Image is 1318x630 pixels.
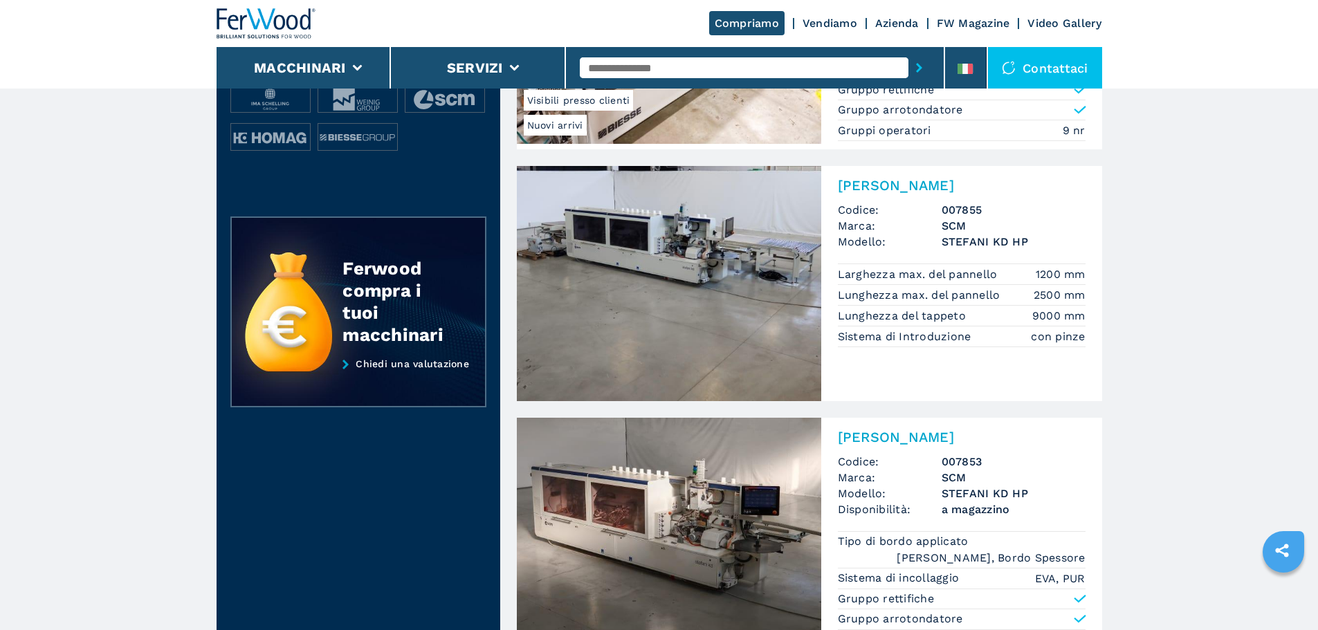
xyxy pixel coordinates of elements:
span: Marca: [838,218,942,234]
img: image [318,86,397,113]
em: con pinze [1031,328,1085,344]
span: Codice: [838,202,942,218]
h3: 007855 [942,202,1086,218]
a: sharethis [1265,533,1299,568]
h3: STEFANI KD HP [942,234,1086,250]
span: Nuovi arrivi [524,115,587,136]
p: Sistema di Introduzione [838,329,975,344]
h2: [PERSON_NAME] [838,177,1086,194]
em: [PERSON_NAME], Bordo Spessore [897,550,1085,566]
p: Gruppo rettifiche [838,591,934,606]
a: Chiedi una valutazione [230,358,486,408]
span: Modello: [838,234,942,250]
a: Vendiamo [803,17,857,30]
iframe: Chat [1259,568,1308,620]
div: Ferwood compra i tuoi macchinari [342,257,457,346]
em: 9 nr [1063,122,1086,138]
h3: 007853 [942,454,1086,470]
a: Azienda [875,17,919,30]
em: 2500 mm [1034,287,1086,303]
a: FW Magazine [937,17,1010,30]
button: Servizi [447,59,503,76]
img: image [318,124,397,151]
img: Contattaci [1002,61,1016,75]
p: Gruppo arrotondatore [838,611,963,627]
img: Ferwood [217,8,316,39]
h2: [PERSON_NAME] [838,429,1086,445]
img: image [405,86,484,113]
p: Sistema di incollaggio [838,571,963,586]
a: Video Gallery [1027,17,1101,30]
span: Visibili presso clienti [524,90,634,111]
h3: SCM [942,470,1086,485]
a: Compriamo [709,11,785,35]
span: a magazzino [942,501,1086,517]
a: Bordatrice Singola SCM STEFANI KD HP[PERSON_NAME]Codice:007855Marca:SCMModello:STEFANI KD HPLargh... [517,166,1102,401]
h3: SCM [942,218,1086,234]
p: Gruppo rettifiche [838,82,934,98]
p: Lunghezza max. del pannello [838,288,1004,303]
p: Lunghezza del tappeto [838,308,970,324]
button: submit-button [908,52,930,84]
em: EVA, PUR [1035,571,1086,586]
span: Disponibilità: [838,501,942,517]
p: Gruppi operatori [838,123,935,138]
span: Modello: [838,485,942,501]
h3: STEFANI KD HP [942,485,1086,501]
img: image [231,124,310,151]
span: Marca: [838,470,942,485]
div: Contattaci [988,47,1102,89]
button: Macchinari [254,59,346,76]
p: Gruppo arrotondatore [838,102,963,118]
img: image [231,86,310,113]
p: Tipo di bordo applicato [838,534,972,549]
em: 1200 mm [1036,266,1086,282]
span: Codice: [838,454,942,470]
p: Larghezza max. del pannello [838,267,1001,282]
em: 9000 mm [1032,308,1086,324]
img: Bordatrice Singola SCM STEFANI KD HP [517,166,821,401]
